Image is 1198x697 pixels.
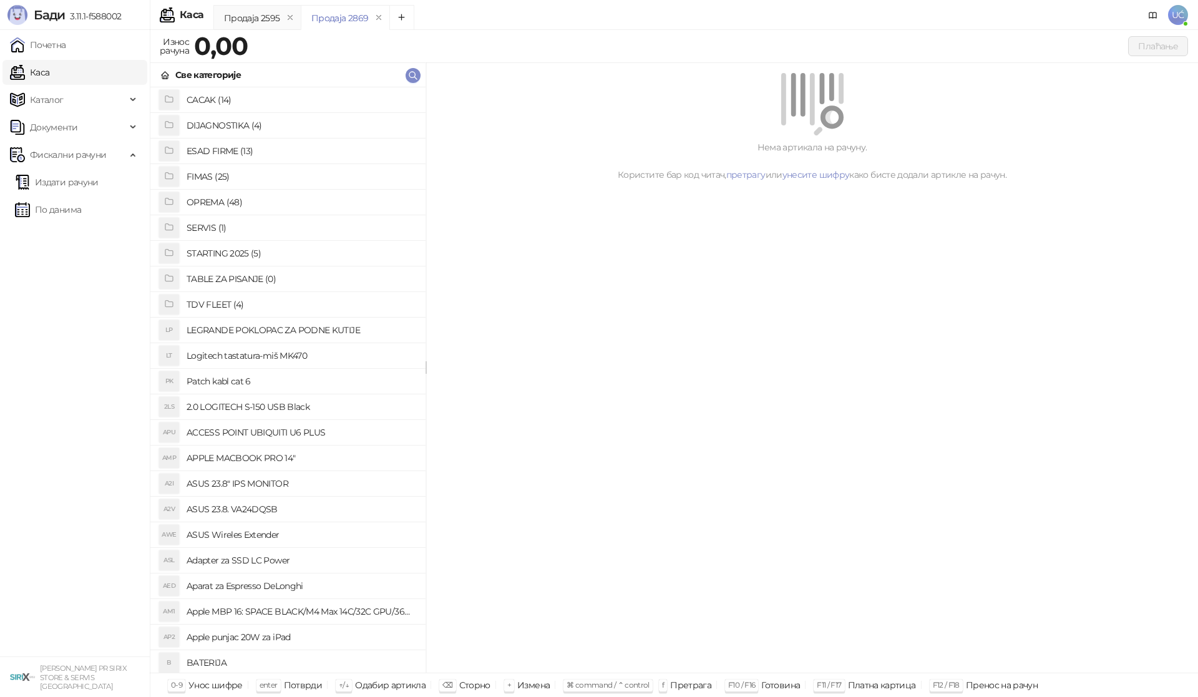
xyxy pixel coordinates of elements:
[187,397,416,417] h4: 2.0 LOGITECH S-150 USB Black
[159,602,179,621] div: AM1
[187,448,416,468] h4: APPLE MACBOOK PRO 14"
[848,677,916,693] div: Платна картица
[187,115,416,135] h4: DIJAGNOSTIKA (4)
[7,5,27,25] img: Logo
[159,499,179,519] div: A2V
[188,677,243,693] div: Унос шифре
[441,140,1183,182] div: Нема артикала на рачуну. Користите бар код читач, или како бисте додали артикле на рачун.
[159,320,179,340] div: LP
[180,10,203,20] div: Каса
[157,34,192,59] div: Износ рачуна
[817,680,841,690] span: F11 / F17
[187,474,416,494] h4: ASUS 23.8" IPS MONITOR
[187,269,416,289] h4: TABLE ZA PISANJE (0)
[187,550,416,570] h4: Adapter za SSD LC Power
[442,680,452,690] span: ⌫
[187,499,416,519] h4: ASUS 23.8. VA24DQSB
[311,11,368,25] div: Продаја 2869
[389,5,414,30] button: Add tab
[662,680,664,690] span: f
[159,346,179,366] div: LT
[517,677,550,693] div: Измена
[507,680,511,690] span: +
[187,627,416,647] h4: Apple punjac 20W za iPad
[15,197,81,222] a: По данима
[1168,5,1188,25] span: UĆ
[726,169,766,180] a: претрагу
[187,243,416,263] h4: STARTING 2025 (5)
[194,31,248,61] strong: 0,00
[159,627,179,647] div: AP2
[10,665,35,690] img: 64x64-companyLogo-cb9a1907-c9b0-4601-bb5e-5084e694c383.png
[187,653,416,673] h4: BATERIJA
[187,90,416,110] h4: CACAK (14)
[159,525,179,545] div: AWE
[187,141,416,161] h4: ESAD FIRME (13)
[933,680,960,690] span: F12 / F18
[187,525,416,545] h4: ASUS Wireles Extender
[159,550,179,570] div: ASL
[171,680,182,690] span: 0-9
[761,677,800,693] div: Готовина
[1143,5,1163,25] a: Документација
[175,68,241,82] div: Све категорије
[187,192,416,212] h4: OPREMA (48)
[30,142,106,167] span: Фискални рачуни
[15,170,99,195] a: Издати рачуни
[187,602,416,621] h4: Apple MBP 16: SPACE BLACK/M4 Max 14C/32C GPU/36GB/1T-ZEE
[187,576,416,596] h4: Aparat za Espresso DeLonghi
[187,346,416,366] h4: Logitech tastatura-miš MK470
[728,680,755,690] span: F10 / F16
[159,397,179,417] div: 2LS
[10,32,66,57] a: Почетна
[670,677,711,693] div: Претрага
[150,87,426,673] div: grid
[187,371,416,391] h4: Patch kabl cat 6
[284,677,323,693] div: Потврди
[1128,36,1188,56] button: Плаћање
[30,87,64,112] span: Каталог
[966,677,1038,693] div: Пренос на рачун
[339,680,349,690] span: ↑/↓
[187,295,416,314] h4: TDV FLEET (4)
[34,7,65,22] span: Бади
[260,680,278,690] span: enter
[159,371,179,391] div: PK
[187,167,416,187] h4: FIMAS (25)
[10,60,49,85] a: Каса
[159,474,179,494] div: A2I
[187,218,416,238] h4: SERVIS (1)
[159,576,179,596] div: AED
[224,11,280,25] div: Продаја 2595
[782,169,850,180] a: унесите шифру
[159,653,179,673] div: B
[40,664,127,691] small: [PERSON_NAME] PR SIRIX STORE & SERVIS [GEOGRAPHIC_DATA]
[371,12,387,23] button: remove
[567,680,650,690] span: ⌘ command / ⌃ control
[159,422,179,442] div: APU
[282,12,298,23] button: remove
[187,422,416,442] h4: ACCESS POINT UBIQUITI U6 PLUS
[355,677,426,693] div: Одабир артикла
[159,448,179,468] div: AMP
[459,677,490,693] div: Сторно
[30,115,77,140] span: Документи
[187,320,416,340] h4: LEGRANDE POKLOPAC ZA PODNE KUTIJE
[65,11,121,22] span: 3.11.1-f588002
